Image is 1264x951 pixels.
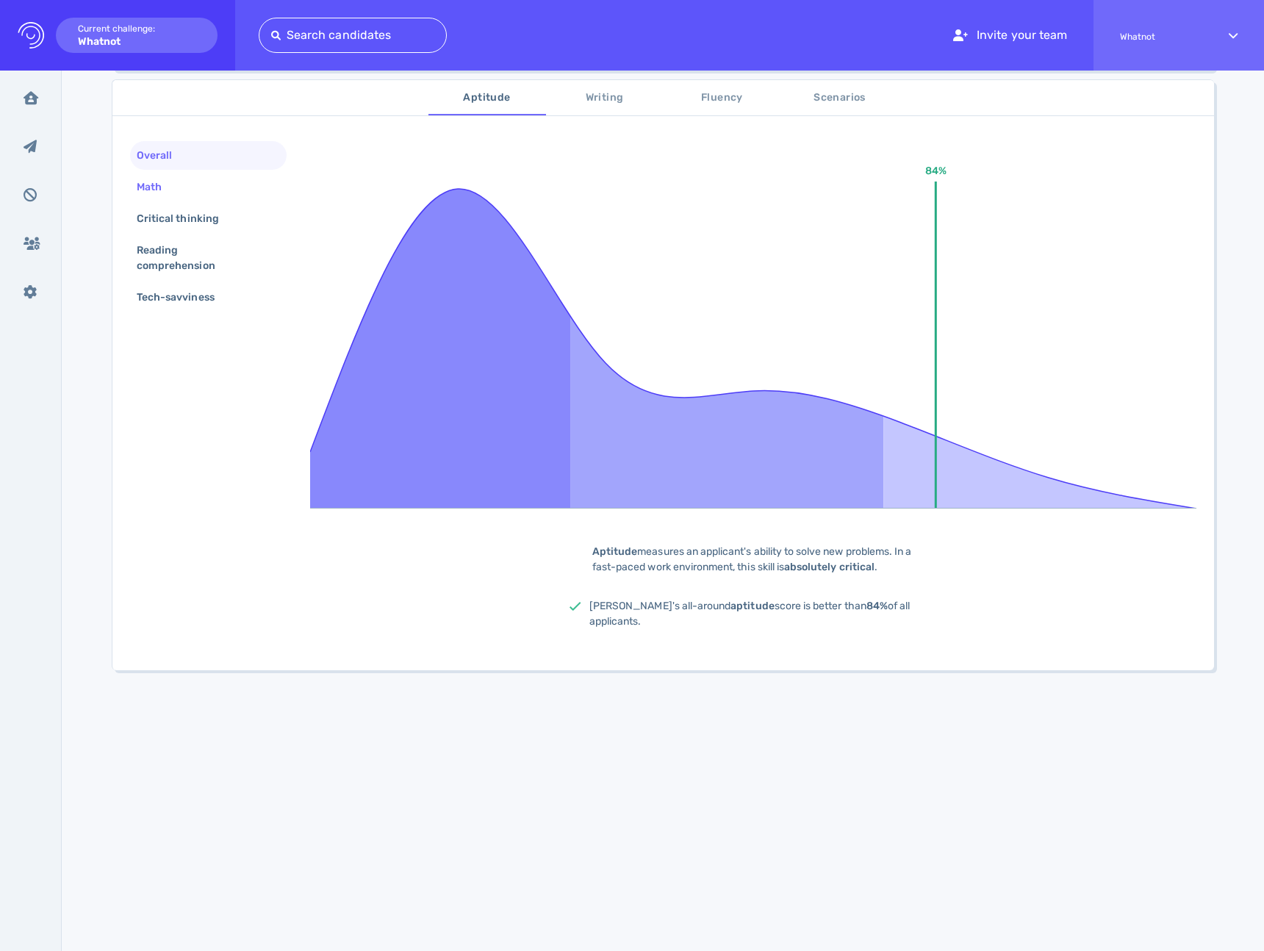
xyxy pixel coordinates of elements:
div: Math [134,176,179,198]
div: measures an applicant's ability to solve new problems. In a fast-paced work environment, this ski... [570,544,937,575]
text: 84% [924,165,946,177]
span: Aptitude [437,89,537,107]
span: Writing [555,89,655,107]
span: Scenarios [790,89,890,107]
div: Overall [134,145,190,166]
span: Whatnot [1120,32,1202,42]
span: [PERSON_NAME]'s all-around score is better than of all applicants. [589,600,910,628]
b: 84% [866,600,888,612]
div: Critical thinking [134,208,237,229]
div: Tech-savviness [134,287,232,308]
b: aptitude [730,600,774,612]
b: absolutely critical [784,561,875,573]
div: Reading comprehension [134,240,271,276]
span: Fluency [672,89,772,107]
b: Aptitude [592,545,637,558]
